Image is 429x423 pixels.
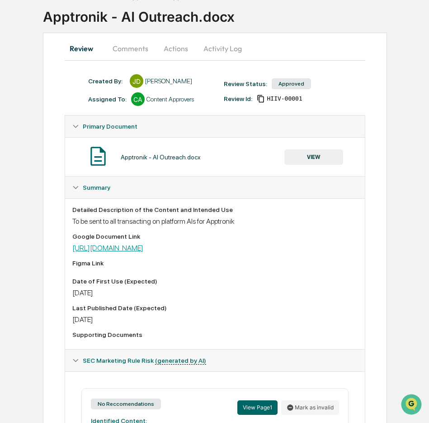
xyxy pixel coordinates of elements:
div: [DATE] [72,315,357,324]
div: secondary tabs example [65,38,365,59]
div: Detailed Description of the Content and Intended Use [72,206,357,213]
a: Powered byPylon [64,153,109,160]
span: Primary Document [83,123,137,130]
span: Pylon [90,154,109,160]
div: Apptronik - AI Outreach.docx [121,154,201,161]
a: 🗄️Attestations [62,111,116,127]
div: CA [131,92,145,106]
div: JD [130,74,143,88]
span: Data Lookup [18,131,57,140]
div: Summary [65,177,364,198]
div: Assigned To: [88,96,127,103]
span: Summary [83,184,110,191]
button: VIEW [284,149,343,165]
div: No Reccomendations [91,399,161,409]
a: 🔎Data Lookup [5,128,61,144]
div: Approved [272,78,311,89]
span: SEC Marketing Rule Risk [83,357,206,364]
u: (generated by AI) [155,357,206,365]
button: Mark as invalid [281,400,339,415]
div: 🔎 [9,132,16,139]
div: Last Published Date (Expected) [72,304,357,312]
div: Created By: ‎ ‎ [88,77,125,85]
button: Start new chat [154,72,165,83]
div: Primary Document [65,115,364,137]
div: 🖐️ [9,115,16,122]
a: 🖐️Preclearance [5,111,62,127]
div: Start new chat [31,69,148,78]
div: We're available if you need us! [31,78,114,86]
span: Attestations [75,114,112,123]
div: Google Document Link [72,233,357,240]
a: [URL][DOMAIN_NAME] [72,244,143,252]
div: Primary Document [65,137,364,176]
div: Date of First Use (Expected) [72,278,357,285]
span: 1cc3b884-e66b-45f0-b6ed-f6b73b578793 [267,95,302,102]
button: View Page1 [237,400,278,415]
div: To be sent to all transacting on platform AIs for Apptronik [72,217,357,226]
div: Summary [65,198,364,349]
div: Supporting Documents [72,331,357,338]
div: 🗄️ [66,115,73,122]
div: [DATE] [72,288,357,297]
div: Review Id: [224,95,252,102]
button: Review [65,38,105,59]
div: SEC Marketing Rule Risk (generated by AI) [65,350,364,371]
button: Activity Log [196,38,249,59]
iframe: Open customer support [400,393,424,418]
div: [PERSON_NAME] [145,77,192,85]
div: Apptronik - AI Outreach.docx [43,1,429,25]
button: Comments [105,38,156,59]
div: Figma Link [72,260,357,267]
div: Content Approvers [146,96,194,103]
button: Actions [156,38,196,59]
p: How can we help? [9,19,165,34]
div: Review Status: [224,80,267,87]
img: Document Icon [87,145,109,168]
img: 1746055101610-c473b297-6a78-478c-a979-82029cc54cd1 [9,69,25,86]
span: Preclearance [18,114,58,123]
